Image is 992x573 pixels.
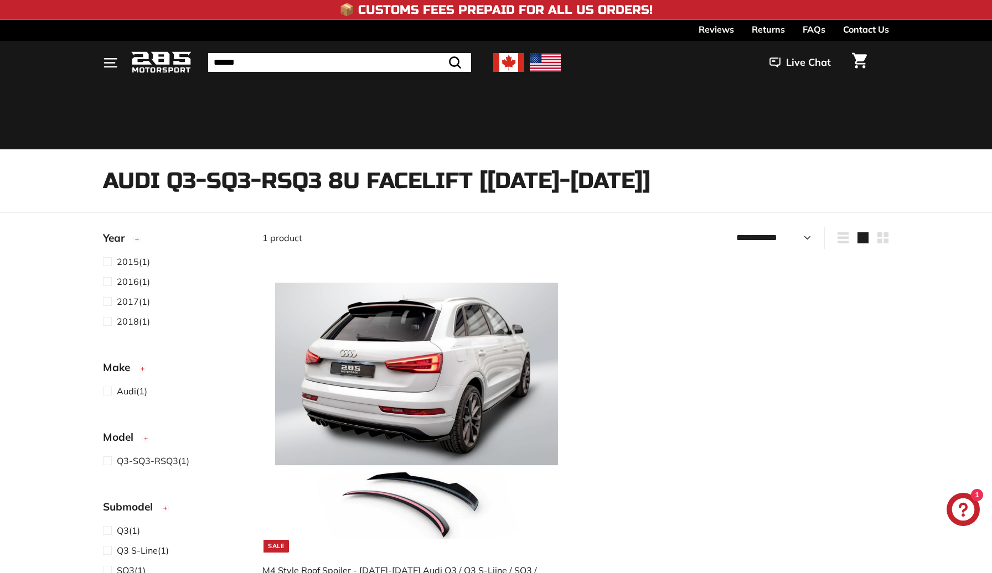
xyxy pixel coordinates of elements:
h1: Audi Q3-SQ3-RSQ3 8U Facelift [[DATE]-[DATE]] [103,169,889,193]
h4: 📦 Customs Fees Prepaid for All US Orders! [339,3,653,17]
div: Sale [263,540,289,553]
inbox-online-store-chat: Shopify online store chat [943,493,983,529]
img: Logo_285_Motorsport_areodynamics_components [131,50,192,76]
span: Submodel [103,499,161,515]
button: Model [103,426,245,454]
span: (1) [117,255,150,268]
span: 2015 [117,256,139,267]
span: (1) [117,384,147,398]
span: Audi [117,386,136,397]
a: Returns [752,20,785,39]
span: Q3 S-Line [117,545,158,556]
span: Live Chat [786,55,831,70]
span: Q3-SQ3-RSQ3 [117,455,178,466]
a: Reviews [699,20,734,39]
span: (1) [117,454,189,467]
span: (1) [117,524,140,537]
span: Make [103,360,138,376]
a: Contact Us [843,20,889,39]
span: (1) [117,315,150,328]
span: 2018 [117,316,139,327]
button: Live Chat [755,49,845,76]
button: Make [103,356,245,384]
span: (1) [117,544,169,557]
button: Submodel [103,496,245,523]
a: FAQs [803,20,825,39]
button: Year [103,227,245,254]
a: Cart [845,44,874,81]
span: (1) [117,295,150,308]
span: Q3 [117,525,129,536]
div: 1 product [262,231,576,244]
span: 2016 [117,276,139,287]
span: Model [103,429,142,445]
span: 2017 [117,296,139,307]
span: (1) [117,275,150,288]
input: Search [208,53,471,72]
span: Year [103,230,133,246]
